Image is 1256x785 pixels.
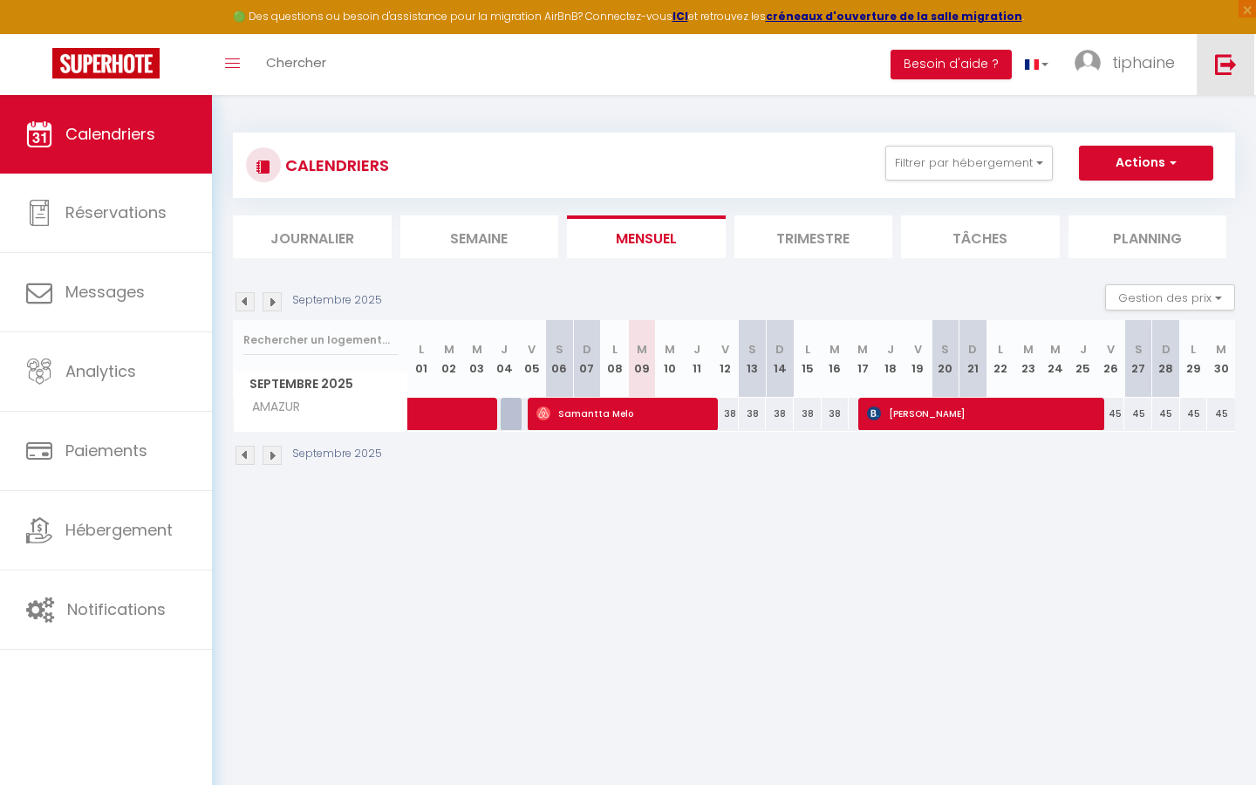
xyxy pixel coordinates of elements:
[711,398,739,430] div: 38
[556,341,563,358] abbr: S
[857,341,868,358] abbr: M
[518,320,546,398] th: 05
[52,48,160,78] img: Super Booking
[234,372,407,397] span: Septembre 2025
[665,341,675,358] abbr: M
[656,320,684,398] th: 10
[914,341,922,358] abbr: V
[794,398,822,430] div: 38
[822,320,850,398] th: 16
[968,341,977,358] abbr: D
[1080,341,1087,358] abbr: J
[408,320,436,398] th: 01
[1075,50,1101,76] img: ...
[986,320,1014,398] th: 22
[292,292,382,309] p: Septembre 2025
[1180,320,1208,398] th: 29
[1215,53,1237,75] img: logout
[1079,146,1213,181] button: Actions
[419,341,424,358] abbr: L
[891,50,1012,79] button: Besoin d'aide ?
[463,320,491,398] th: 03
[998,341,1003,358] abbr: L
[932,320,959,398] th: 20
[1107,341,1115,358] abbr: V
[14,7,66,59] button: Ouvrir le widget de chat LiveChat
[1023,341,1034,358] abbr: M
[65,123,155,145] span: Calendriers
[637,341,647,358] abbr: M
[1097,320,1125,398] th: 26
[65,440,147,461] span: Paiements
[1124,398,1152,430] div: 45
[233,215,392,258] li: Journalier
[65,360,136,382] span: Analytics
[1135,341,1143,358] abbr: S
[1061,34,1197,95] a: ... tiphaine
[281,146,389,185] h3: CALENDRIERS
[867,397,1100,430] span: [PERSON_NAME]
[490,320,518,398] th: 04
[444,341,454,358] abbr: M
[472,341,482,358] abbr: M
[628,320,656,398] th: 09
[959,320,987,398] th: 21
[65,519,173,541] span: Hébergement
[435,320,463,398] th: 02
[546,320,574,398] th: 06
[583,341,591,358] abbr: D
[567,215,726,258] li: Mensuel
[693,341,700,358] abbr: J
[292,446,382,462] p: Septembre 2025
[1162,341,1171,358] abbr: D
[711,320,739,398] th: 12
[739,398,767,430] div: 38
[887,341,894,358] abbr: J
[805,341,810,358] abbr: L
[877,320,904,398] th: 18
[748,341,756,358] abbr: S
[739,320,767,398] th: 13
[612,341,618,358] abbr: L
[1216,341,1226,358] abbr: M
[766,9,1022,24] a: créneaux d'ouverture de la salle migration
[1191,341,1196,358] abbr: L
[1207,320,1235,398] th: 30
[684,320,712,398] th: 11
[1152,320,1180,398] th: 28
[1207,398,1235,430] div: 45
[775,341,784,358] abbr: D
[901,215,1060,258] li: Tâches
[1180,398,1208,430] div: 45
[1152,398,1180,430] div: 45
[536,397,713,430] span: Samantta Melo
[829,341,840,358] abbr: M
[941,341,949,358] abbr: S
[65,281,145,303] span: Messages
[1124,320,1152,398] th: 27
[601,320,629,398] th: 08
[243,324,398,356] input: Rechercher un logement...
[885,146,1053,181] button: Filtrer par hébergement
[794,320,822,398] th: 15
[766,320,794,398] th: 14
[1112,51,1175,73] span: tiphaine
[67,598,166,620] span: Notifications
[573,320,601,398] th: 07
[266,53,326,72] span: Chercher
[528,341,536,358] abbr: V
[1105,284,1235,311] button: Gestion des prix
[672,9,688,24] a: ICI
[400,215,559,258] li: Semaine
[236,398,304,417] span: AMAZUR
[734,215,893,258] li: Trimestre
[65,201,167,223] span: Réservations
[1050,341,1061,358] abbr: M
[849,320,877,398] th: 17
[1068,215,1227,258] li: Planning
[904,320,932,398] th: 19
[253,34,339,95] a: Chercher
[501,341,508,358] abbr: J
